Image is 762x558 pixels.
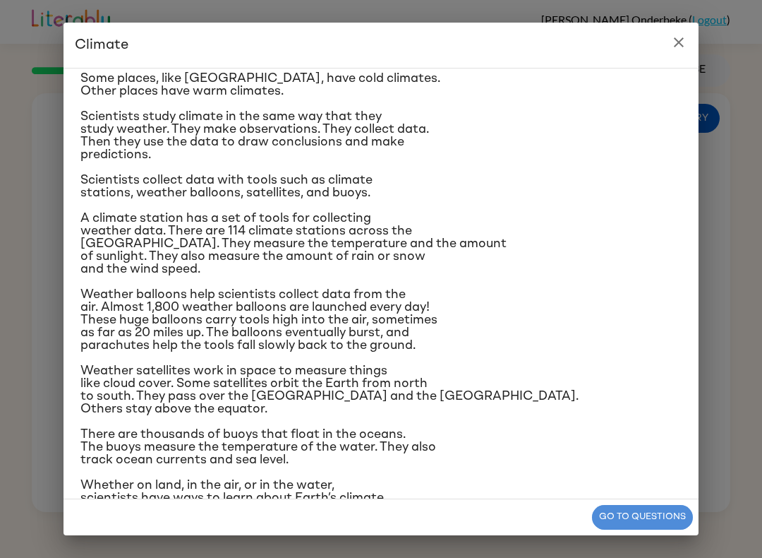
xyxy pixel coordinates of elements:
[80,288,437,352] span: Weather balloons help scientists collect data from the air. Almost 1,800 weather balloons are lau...
[80,174,373,199] span: Scientists collect data with tools such as climate stations, weather balloons, satellites, and bu...
[80,72,440,97] span: Some places, like [GEOGRAPHIC_DATA], have cold climates. Other places have warm climates.
[665,28,693,57] button: close
[80,212,507,275] span: A climate station has a set of tools for collecting weather data. There are 114 climate stations ...
[592,505,693,530] button: Go to questions
[80,364,579,415] span: Weather satellites work in space to measure things like cloud cover. Some satellites orbit the Ea...
[64,23,698,68] h2: Climate
[80,428,436,466] span: There are thousands of buoys that float in the oceans. The buoys measure the temperature of the w...
[80,479,387,504] span: Whether on land, in the air, or in the water, scientists have ways to learn about Earth’s climate.
[80,110,429,161] span: Scientists study climate in the same way that they study weather. They make observations. They co...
